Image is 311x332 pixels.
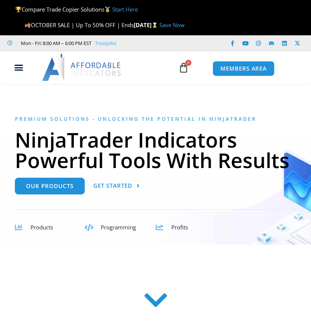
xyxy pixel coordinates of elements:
span: Products [30,223,53,231]
span: Our Products [26,183,74,189]
span: Profits [171,223,188,231]
span: 0 [185,60,191,66]
img: 🏆 [16,7,21,12]
a: Save Now [159,21,185,29]
strong: [DATE] [134,21,159,29]
img: ⌛ [152,22,158,28]
a: Our Products [15,178,85,194]
h6: Premium Solutions - Unlocking the Potential in NinjaTrader [15,116,296,122]
a: Start Here [112,6,138,13]
span: Get Started [93,183,132,188]
div: Menu Toggle [3,61,34,75]
a: Get Started [93,178,140,194]
span: OCTOBER SALE | Up To 50% OFF | Ends [25,21,134,29]
img: LogoAI | Affordable Indicators – NinjaTrader [42,54,122,81]
span: Programming [101,223,136,231]
span: Mon - Fri: 8:00 AM – 6:00 PM EST [19,39,91,48]
a: MEMBERS AREA [213,61,275,76]
img: 🍂 [25,22,30,28]
img: 🥇 [105,7,110,12]
a: Trustpilot [95,39,117,48]
a: 0 [167,57,200,78]
span: MEMBERS AREA [220,66,267,71]
span: Compare Trade Copier Solutions [15,6,138,13]
h1: NinjaTrader Indicators Powerful Tools With Results [15,129,296,170]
